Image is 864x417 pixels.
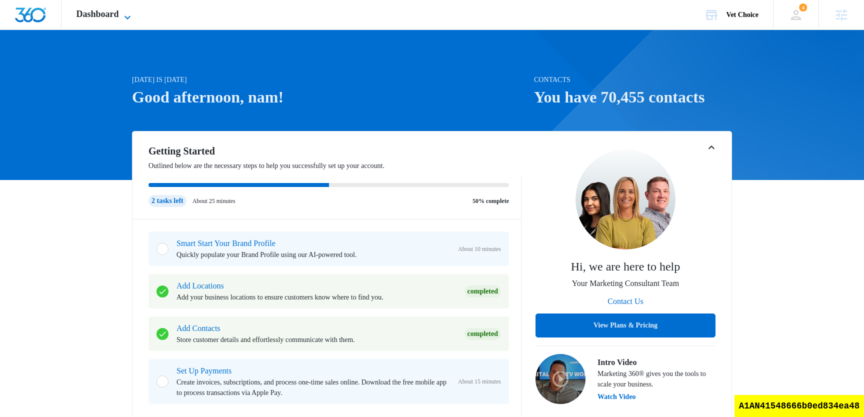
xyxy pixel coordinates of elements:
a: Add Contacts [176,324,220,332]
p: Add your business locations to ensure customers know where to find you. [176,292,456,302]
div: A1AN41548666b0ed834ea48 [734,395,864,417]
div: 2 tasks left [148,195,186,207]
a: Add Locations [176,281,224,290]
div: Completed [464,328,501,340]
div: Completed [464,285,501,297]
button: View Plans & Pricing [535,313,715,337]
a: Smart Start Your Brand Profile [176,239,275,247]
div: account name [726,11,758,19]
p: About 25 minutes [192,196,235,205]
button: Contact Us [597,289,653,313]
button: Toggle Collapse [705,141,717,153]
h2: Getting Started [148,143,521,158]
p: Quickly populate your Brand Profile using our AI-powered tool. [176,249,450,260]
h1: You have 70,455 contacts [534,85,732,109]
p: Hi, we are here to help [571,257,680,275]
p: Create invoices, subscriptions, and process one-time sales online. Download the free mobile app t... [176,377,450,398]
span: Dashboard [76,9,119,19]
p: Marketing 360® gives you the tools to scale your business. [597,368,715,389]
img: Intro Video [535,354,585,404]
p: Your Marketing Consultant Team [572,277,679,289]
span: About 10 minutes [458,244,501,253]
h3: Intro Video [597,356,715,368]
p: Store customer details and effortlessly communicate with them. [176,334,456,345]
span: 4 [799,3,807,11]
div: notifications count [799,3,807,11]
button: Watch Video [597,393,636,400]
h1: Good afternoon, nam! [132,85,528,109]
p: Contacts [534,74,732,85]
p: Outlined below are the necessary steps to help you successfully set up your account. [148,160,521,171]
p: 50% complete [472,196,509,205]
span: About 15 minutes [458,377,501,386]
p: [DATE] is [DATE] [132,74,528,85]
a: Set Up Payments [176,366,231,375]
